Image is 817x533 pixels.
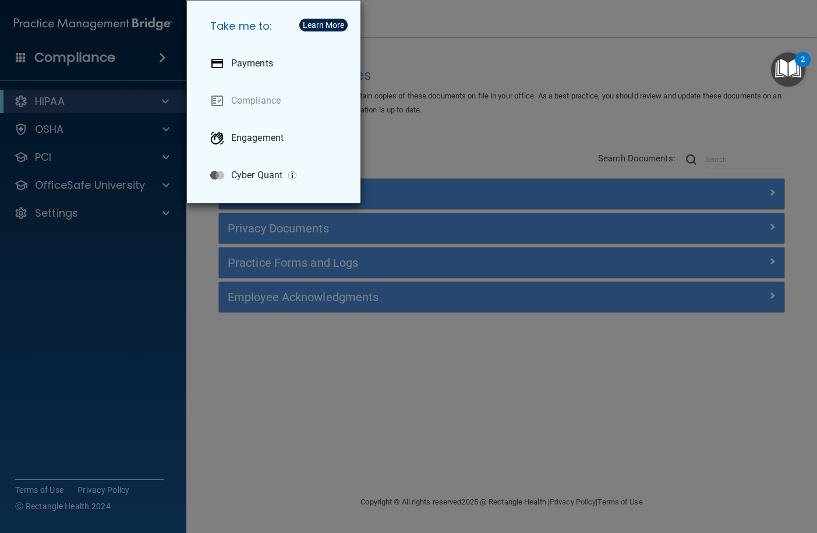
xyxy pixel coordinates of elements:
[201,84,351,117] a: Compliance
[771,52,805,87] button: Open Resource Center, 2 new notifications
[231,132,284,144] p: Engagement
[201,47,351,80] a: Payments
[299,19,348,31] button: Learn More
[303,21,344,29] div: Learn More
[801,59,805,75] div: 2
[231,58,273,69] p: Payments
[231,170,282,181] p: Cyber Quant
[201,122,351,154] a: Engagement
[201,159,351,192] a: Cyber Quant
[201,10,351,43] h5: Take me to:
